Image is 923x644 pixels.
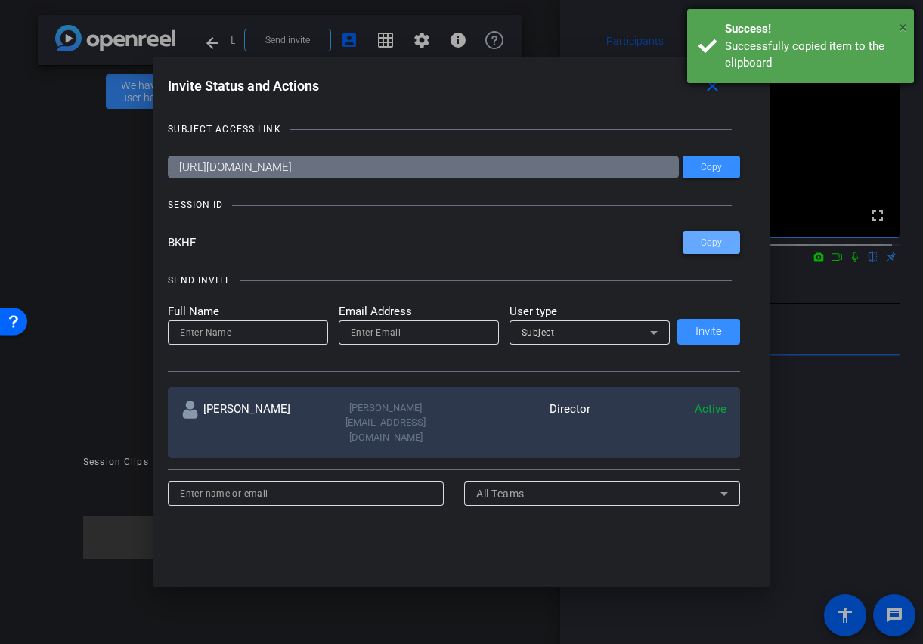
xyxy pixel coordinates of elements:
div: SEND INVITE [168,273,231,288]
span: Active [695,402,726,416]
button: Copy [683,156,740,178]
button: Copy [683,231,740,254]
div: SUBJECT ACCESS LINK [168,122,280,137]
span: × [899,18,907,36]
div: Success! [725,20,903,38]
mat-label: Email Address [339,303,499,320]
div: [PERSON_NAME] [181,401,317,445]
mat-label: User type [510,303,670,320]
mat-icon: close [703,77,722,96]
input: Enter name or email [180,485,432,503]
openreel-title-line: SUBJECT ACCESS LINK [168,122,740,137]
span: Copy [701,237,722,249]
input: Enter Name [180,324,316,342]
div: Successfully copied item to the clipboard [725,38,903,72]
div: Director [454,401,590,445]
span: All Teams [476,488,525,500]
span: Copy [701,162,722,173]
div: Invite Status and Actions [168,73,740,100]
div: [PERSON_NAME][EMAIL_ADDRESS][DOMAIN_NAME] [317,401,454,445]
openreel-title-line: SEND INVITE [168,273,740,288]
button: Close [899,16,907,39]
div: SESSION ID [168,197,223,212]
mat-label: Full Name [168,303,328,320]
input: Enter Email [351,324,487,342]
span: Subject [522,327,555,338]
openreel-title-line: SESSION ID [168,197,740,212]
